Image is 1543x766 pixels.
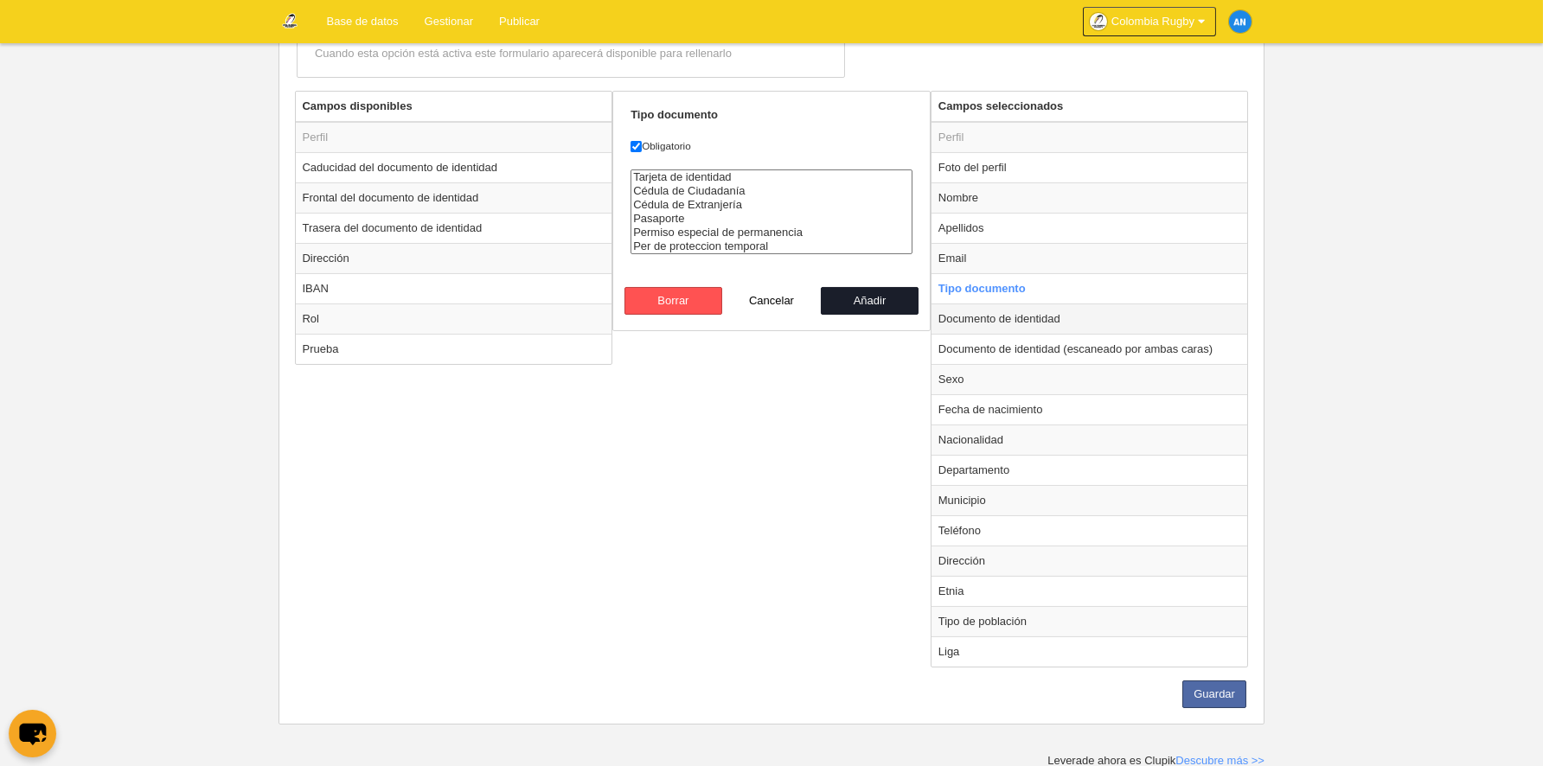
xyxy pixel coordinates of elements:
[631,226,912,239] option: Permiso especial de permanencia
[315,46,827,61] div: Cuando esta opción está activa este formulario aparecerá disponible para rellenarlo
[932,455,1248,485] td: Departamento
[296,182,612,213] td: Frontal del documento de identidad
[1083,7,1216,36] a: Colombia Rugby
[296,273,612,303] td: IBAN
[296,122,612,153] td: Perfil
[631,184,912,198] option: Cédula de Ciudadanía
[1229,10,1252,33] img: c2l6ZT0zMHgzMCZmcz05JnRleHQ9QU4mYmc9MWU4OGU1.png
[932,213,1248,243] td: Apellidos
[932,303,1248,334] td: Documento de identidad
[932,394,1248,424] td: Fecha de nacimiento
[296,303,612,334] td: Rol
[631,212,912,226] option: Pasaporte
[932,243,1248,273] td: Email
[932,576,1248,606] td: Etnia
[932,273,1248,303] td: Tipo documento
[296,334,612,364] td: Prueba
[296,152,612,182] td: Caducidad del documento de identidad
[631,239,912,253] option: Per de proteccion temporal
[631,170,912,184] option: Tarjeta de identidad
[932,334,1248,364] td: Documento de identidad (escaneado por ambas caras)
[624,287,723,315] button: Borrar
[932,182,1248,213] td: Nombre
[932,424,1248,455] td: Nacionalidad
[631,141,642,152] input: Obligatorio
[296,92,612,122] th: Campos disponibles
[1111,13,1194,30] span: Colombia Rugby
[279,10,300,31] img: Colombia Rugby
[1182,680,1246,708] button: Guardar
[932,636,1248,667] td: Liga
[631,198,912,212] option: Cédula de Extranjería
[821,287,919,315] button: Añadir
[932,606,1248,636] td: Tipo de población
[631,138,912,154] label: Obligatorio
[1090,13,1107,30] img: Oanpu9v8aySI.30x30.jpg
[631,108,718,121] strong: Tipo documento
[932,485,1248,515] td: Municipio
[932,515,1248,546] td: Teléfono
[932,546,1248,576] td: Dirección
[932,152,1248,182] td: Foto del perfil
[296,243,612,273] td: Dirección
[932,122,1248,153] td: Perfil
[722,287,821,315] button: Cancelar
[9,710,56,757] button: chat-button
[932,92,1248,122] th: Campos seleccionados
[296,213,612,243] td: Trasera del documento de identidad
[932,364,1248,394] td: Sexo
